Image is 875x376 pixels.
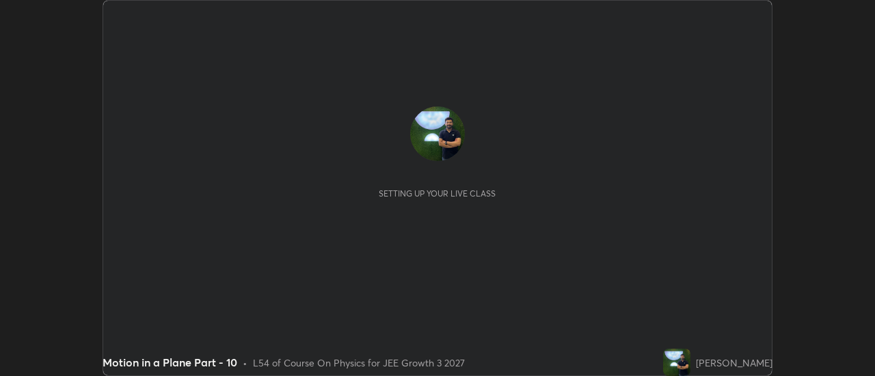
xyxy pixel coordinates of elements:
[253,356,465,370] div: L54 of Course On Physics for JEE Growth 3 2027
[663,349,690,376] img: f0fae9d97c1e44ffb6a168521d894f25.jpg
[696,356,772,370] div: [PERSON_NAME]
[243,356,247,370] div: •
[103,354,237,371] div: Motion in a Plane Part - 10
[410,106,465,161] img: f0fae9d97c1e44ffb6a168521d894f25.jpg
[379,188,496,199] div: Setting up your live class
